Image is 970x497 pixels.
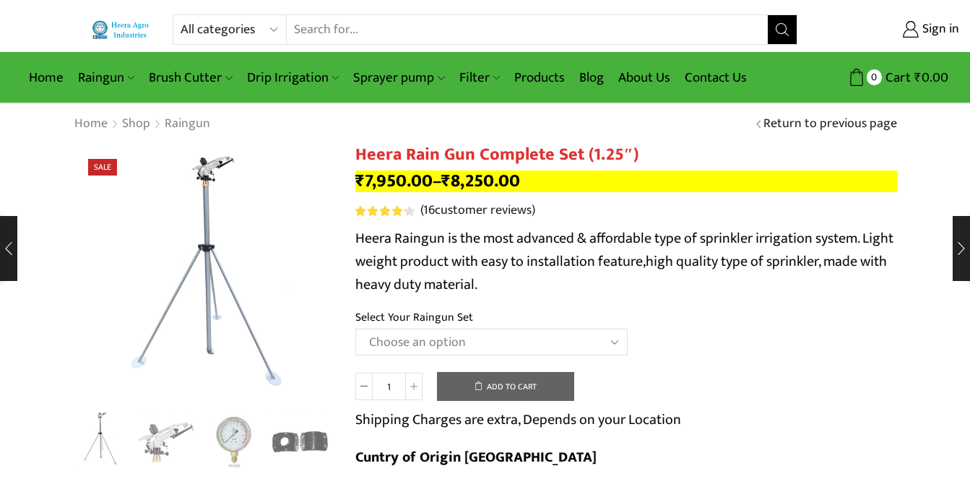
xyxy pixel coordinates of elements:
a: Sign in [819,17,959,43]
li: 4 / 5 [270,412,330,470]
bdi: 0.00 [914,66,948,89]
span: Sign in [919,20,959,39]
nav: Breadcrumb [74,115,211,134]
input: Search for... [287,15,768,44]
a: About Us [611,61,677,95]
bdi: 7,950.00 [355,166,433,196]
li: 2 / 5 [137,412,196,470]
span: Rated out of 5 based on customer ratings [355,206,407,216]
li: 1 / 5 [70,412,130,470]
span: 0 [867,69,882,85]
li: 3 / 5 [204,412,264,470]
p: Heera Raingun is the most advanced & affordable type of sprinkler irrigation system. Light weight... [355,227,897,296]
b: Cuntry of Origin [GEOGRAPHIC_DATA] [355,445,597,470]
bdi: 8,250.00 [441,166,520,196]
a: Blog [572,61,611,95]
a: Home [22,61,71,95]
span: ₹ [914,66,922,89]
img: Heera Rain Gun Complete Set [70,410,130,470]
a: Return to previous page [763,115,897,134]
span: ₹ [441,166,451,196]
a: Heera Rain Gun 1.25″ [137,412,196,472]
span: ₹ [355,166,365,196]
a: 0 Cart ₹0.00 [812,64,948,91]
span: Sale [88,159,117,176]
a: (16customer reviews) [420,202,535,220]
h1: Heera Rain Gun Complete Set (1.25″) [355,144,897,165]
img: Heera Rain Gun Complete Set [74,144,334,405]
span: Cart [882,68,911,87]
a: Raingun [71,61,142,95]
a: Contact Us [677,61,754,95]
a: Brush Cutter [142,61,239,95]
a: Shop [121,115,151,134]
input: Product quantity [373,373,405,400]
div: Rated 4.38 out of 5 [355,206,414,216]
img: Raingun Pressure Meter [204,412,264,472]
a: Drip Irrigation [240,61,346,95]
p: Shipping Charges are extra, Depends on your Location [355,408,681,431]
span: 16 [355,206,417,216]
a: Products [507,61,572,95]
p: – [355,170,897,192]
button: Search button [768,15,797,44]
a: Filter [452,61,507,95]
div: 1 / 5 [74,144,334,405]
label: Select Your Raingun Set [355,309,473,326]
img: Raingun Service Saddle [270,412,330,472]
a: Raingun [164,115,211,134]
img: Heera Rain Gun 1.25" [137,412,196,472]
a: Sprayer pump [346,61,451,95]
span: 16 [423,199,435,221]
a: Home [74,115,108,134]
button: Add to cart [437,372,574,401]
